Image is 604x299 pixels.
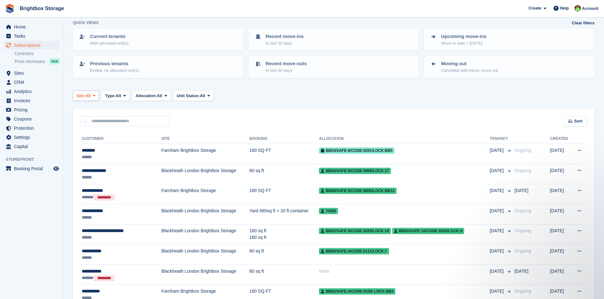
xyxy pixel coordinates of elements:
span: Ongoing [515,248,531,253]
a: menu [3,69,60,78]
td: [DATE] [550,204,571,224]
span: Ongoing [515,289,531,294]
th: Created [550,134,571,144]
span: Ongoing [515,228,531,233]
span: Ongoing [515,148,531,153]
p: Recent move-outs [266,60,307,67]
td: 160 SQ FT [249,144,319,164]
span: Create [529,5,541,11]
td: 80 sq ft [249,164,319,184]
a: Preview store [52,165,60,172]
span: BB02/safe:4/code:0330/ lock:BB3 [319,288,395,295]
span: Booking Portal [14,164,52,173]
td: 80 sq ft [249,265,319,285]
span: BB02/safe:9/code:2020/lock:16 [319,228,391,234]
span: Help [560,5,569,11]
button: Type: All [102,90,130,101]
p: Cancelled with future move-out [441,67,498,74]
button: Unit Status: All [173,90,213,101]
p: Upcoming move-ins [441,33,486,40]
p: Previous tenants [90,60,139,67]
td: Blackheath London Brightbox Storage [161,204,249,224]
span: BB05/safe:4/code:0111/lock:7 [319,248,389,254]
td: [DATE] [550,144,571,164]
th: Booking [249,134,319,144]
p: Recent move-ins [266,33,304,40]
a: Moving out Cancelled with future move-out [425,56,594,77]
a: Current tenants With allocated unit(s) [74,29,243,50]
th: Allocation [319,134,490,144]
a: Price increases NEW [15,58,60,65]
span: [DATE] [490,167,505,174]
span: Home [14,22,52,31]
a: Recent move-ins In last 30 days [249,29,419,50]
img: stora-icon-8386f47178a22dfd0bd8f6a31ec36ba5ce8667c1dd55bd0f319d3a0aa187defe.svg [5,4,15,13]
span: Ongoing [515,168,531,173]
a: menu [3,96,60,105]
td: 80 sq ft [249,245,319,265]
td: Blackheath London Brightbox Storage [161,164,249,184]
span: Subscriptions [14,41,52,50]
a: menu [3,32,60,40]
span: [DATE] [490,288,505,295]
span: CRM [14,78,52,87]
span: BB04/safe:5/code:0909/lock:17 [319,168,391,174]
a: menu [3,164,60,173]
p: Ended, no allocated unit(s) [90,67,139,74]
a: Clear filters [572,20,594,26]
td: [DATE] [550,224,571,245]
a: Recent move-outs In last 30 days [249,56,419,77]
span: YARD [319,208,338,214]
a: menu [3,105,60,114]
span: Pricing [14,105,52,114]
span: Type: [105,93,116,99]
th: Site [161,134,249,144]
p: Current tenants [90,33,128,40]
span: Capital [14,142,52,151]
a: menu [3,41,60,50]
span: All [200,93,205,99]
a: Previous tenants Ended, no allocated unit(s) [74,56,243,77]
span: BB06/safe:9/code:9800/lock:bb13 [319,188,396,194]
td: 160 SQ FT [249,184,319,204]
a: menu [3,78,60,87]
td: [DATE] [550,164,571,184]
span: Unit Status: [177,93,200,99]
a: menu [3,133,60,142]
span: Site: [76,93,85,99]
img: Marlena [575,5,581,11]
th: Customer [81,134,161,144]
button: Site: All [73,90,99,101]
a: menu [3,22,60,31]
span: [DATE] [490,208,505,214]
a: Upcoming move-ins Move-in date > [DATE] [425,29,594,50]
a: menu [3,87,60,96]
span: [DATE] [515,269,529,274]
span: Sites [14,69,52,78]
button: Allocation: All [132,90,171,101]
span: [DATE] [490,147,505,154]
p: Moving out [441,60,498,67]
p: With allocated unit(s) [90,40,128,47]
td: Blackheath London Brightbox Storage [161,245,249,265]
a: menu [3,124,60,133]
p: Move-in date > [DATE] [441,40,486,47]
td: Farnham Brightbox Storage [161,184,249,204]
div: None [319,268,490,275]
span: Price increases [15,59,45,65]
td: Blackheath London Brightbox Storage [161,265,249,285]
span: [DATE] [490,187,505,194]
td: Farnham Brightbox Storage [161,144,249,164]
div: NEW [49,58,60,65]
td: [DATE] [550,184,571,204]
td: 160 sq ft 160 sq ft [249,224,319,245]
p: In last 30 days [266,67,307,74]
span: Settings [14,133,52,142]
span: [DATE] [490,227,505,234]
td: [DATE] [550,265,571,285]
a: menu [3,142,60,151]
span: All [85,93,91,99]
td: Blackheath London Brightbox Storage [161,224,249,245]
td: [DATE] [550,245,571,265]
th: Tenancy [490,134,512,144]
